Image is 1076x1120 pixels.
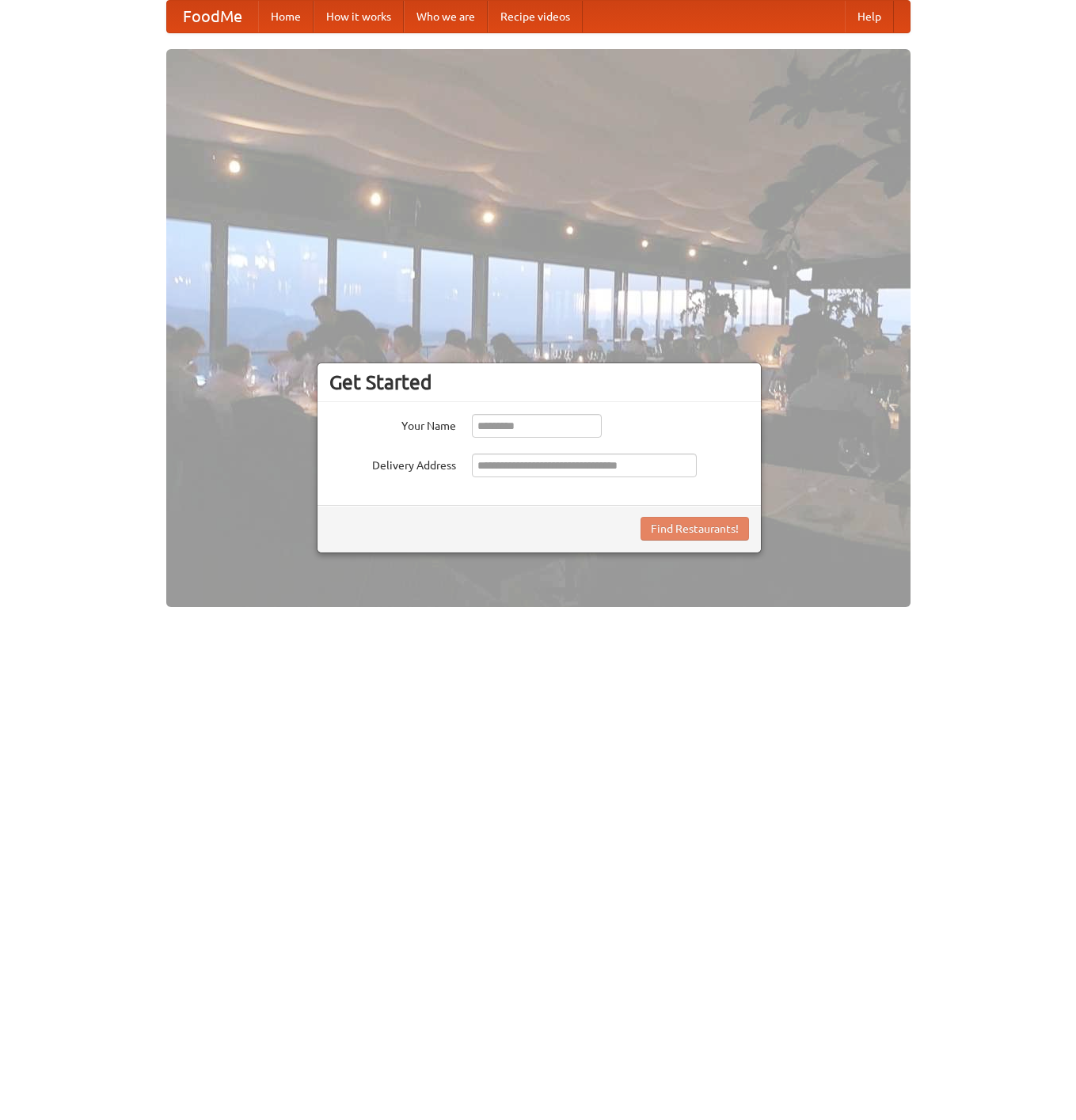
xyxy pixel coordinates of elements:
[167,1,258,32] a: FoodMe
[329,370,749,394] h3: Get Started
[488,1,583,32] a: Recipe videos
[845,1,894,32] a: Help
[258,1,314,32] a: Home
[314,1,404,32] a: How it works
[329,454,456,473] label: Delivery Address
[329,414,456,434] label: Your Name
[641,517,749,541] button: Find Restaurants!
[404,1,488,32] a: Who we are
